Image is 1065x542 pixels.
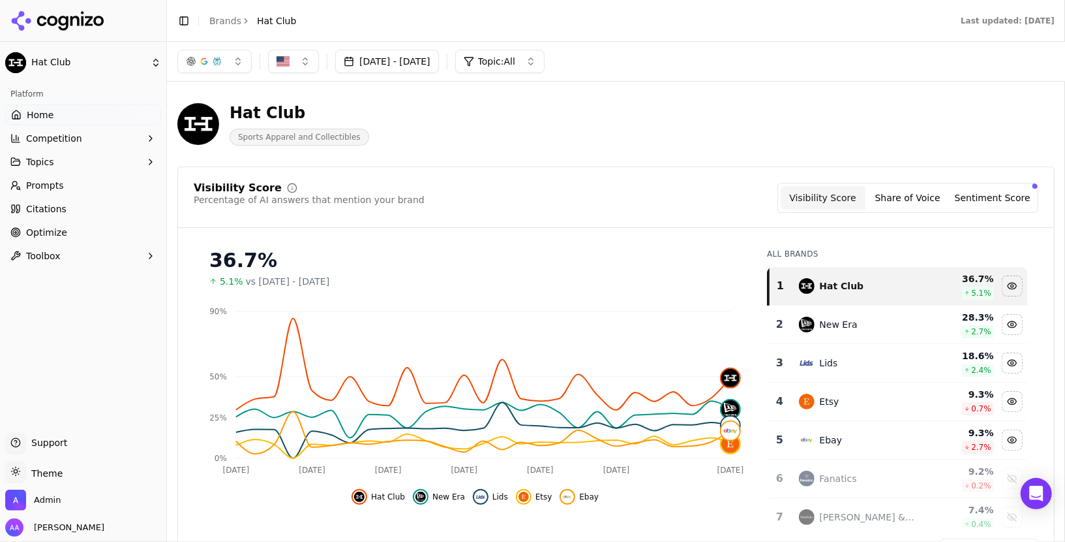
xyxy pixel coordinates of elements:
div: Visibility Score [194,183,282,193]
span: Prompts [26,179,64,192]
tspan: [DATE] [223,466,250,475]
img: etsy [518,492,529,502]
img: Admin [5,490,26,511]
span: 5.1 % [971,288,991,298]
button: Open organization switcher [5,490,61,511]
tspan: [DATE] [299,466,325,475]
img: lids [475,492,486,502]
div: Etsy [820,395,839,408]
tr: 6fanaticsFanatics9.2%0.2%Show fanatics data [768,460,1028,498]
img: Hat Club [5,52,26,73]
span: Hat Club [257,14,296,27]
tr: 2new eraNew Era28.3%2.7%Hide new era data [768,306,1028,344]
tspan: 90% [209,307,227,316]
span: New Era [432,492,465,502]
img: Hat Club [177,103,219,145]
button: Competition [5,128,161,149]
span: Home [27,108,53,121]
button: Hide lids data [1002,353,1023,374]
div: Lids [820,357,838,370]
div: 9.3 % [927,388,994,401]
button: Hide new era data [413,489,465,505]
div: 5 [773,432,785,448]
div: 9.2 % [927,465,994,478]
img: ebay [799,432,815,448]
img: etsy [799,394,815,409]
div: 36.7% [209,249,741,272]
div: 9.3 % [927,426,994,439]
span: 0.4 % [971,519,991,530]
div: Platform [5,84,161,104]
div: 28.3 % [927,311,994,324]
a: Home [5,104,161,125]
img: ebay [562,492,573,502]
div: 4 [773,394,785,409]
tspan: [DATE] [603,466,630,475]
span: 5.1% [220,275,243,288]
tspan: 25% [209,413,227,422]
button: Topics [5,151,161,172]
button: Hide new era data [1002,314,1023,335]
button: Hide etsy data [516,489,552,505]
div: [PERSON_NAME] & [PERSON_NAME] [820,511,918,524]
tspan: [DATE] [527,466,554,475]
a: Optimize [5,222,161,243]
button: Show fanatics data [1002,468,1023,489]
div: 7.4 % [927,503,994,517]
tr: 5ebayEbay9.3%2.7%Hide ebay data [768,421,1028,460]
tr: 7mitchell & ness[PERSON_NAME] & [PERSON_NAME]7.4%0.4%Show mitchell & ness data [768,498,1028,537]
span: 0.7 % [971,404,991,414]
img: new era [799,317,815,332]
div: Ebay [820,434,843,447]
div: Open Intercom Messenger [1021,478,1052,509]
a: Citations [5,199,161,219]
div: New Era [820,318,858,331]
div: Fanatics [820,472,857,485]
span: Ebay [579,492,599,502]
button: Open user button [5,518,104,537]
button: Toolbox [5,246,161,266]
div: Percentage of AI answers that mention your brand [194,193,425,206]
tspan: [DATE] [451,466,478,475]
a: Prompts [5,175,161,196]
tspan: 0% [215,454,227,463]
button: [DATE] - [DATE] [335,50,439,73]
img: mitchell & ness [799,509,815,525]
img: lids [721,417,740,435]
span: 2.7 % [971,442,991,453]
button: Visibility Score [781,186,865,210]
img: etsy [721,435,740,453]
tspan: [DATE] [717,466,744,475]
img: hat club [721,369,740,387]
button: Sentiment Score [950,186,1035,210]
span: Competition [26,132,82,145]
span: Hat Club [31,57,145,69]
span: Optimize [26,226,67,239]
span: 0.2 % [971,481,991,491]
img: hat club [354,492,365,502]
span: Admin [34,494,61,506]
span: 2.4 % [971,365,991,375]
button: Hide ebay data [1002,430,1023,451]
img: new era [721,400,740,419]
div: All Brands [767,249,1028,259]
img: new era [415,492,426,502]
img: ebay [721,422,740,440]
button: Hide lids data [473,489,508,505]
div: 18.6 % [927,349,994,362]
tspan: [DATE] [375,466,402,475]
button: Hide etsy data [1002,391,1023,412]
button: Hide hat club data [1002,276,1023,296]
tr: 4etsyEtsy9.3%0.7%Hide etsy data [768,383,1028,421]
span: Topic: All [478,55,515,68]
img: US [277,55,290,68]
span: vs [DATE] - [DATE] [246,275,330,288]
img: fanatics [799,471,815,486]
div: 1 [775,278,785,294]
span: Theme [26,468,63,479]
button: Hide ebay data [560,489,599,505]
span: [PERSON_NAME] [29,522,104,534]
a: Brands [209,16,241,26]
div: Last updated: [DATE] [961,16,1055,26]
nav: breadcrumb [209,14,296,27]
